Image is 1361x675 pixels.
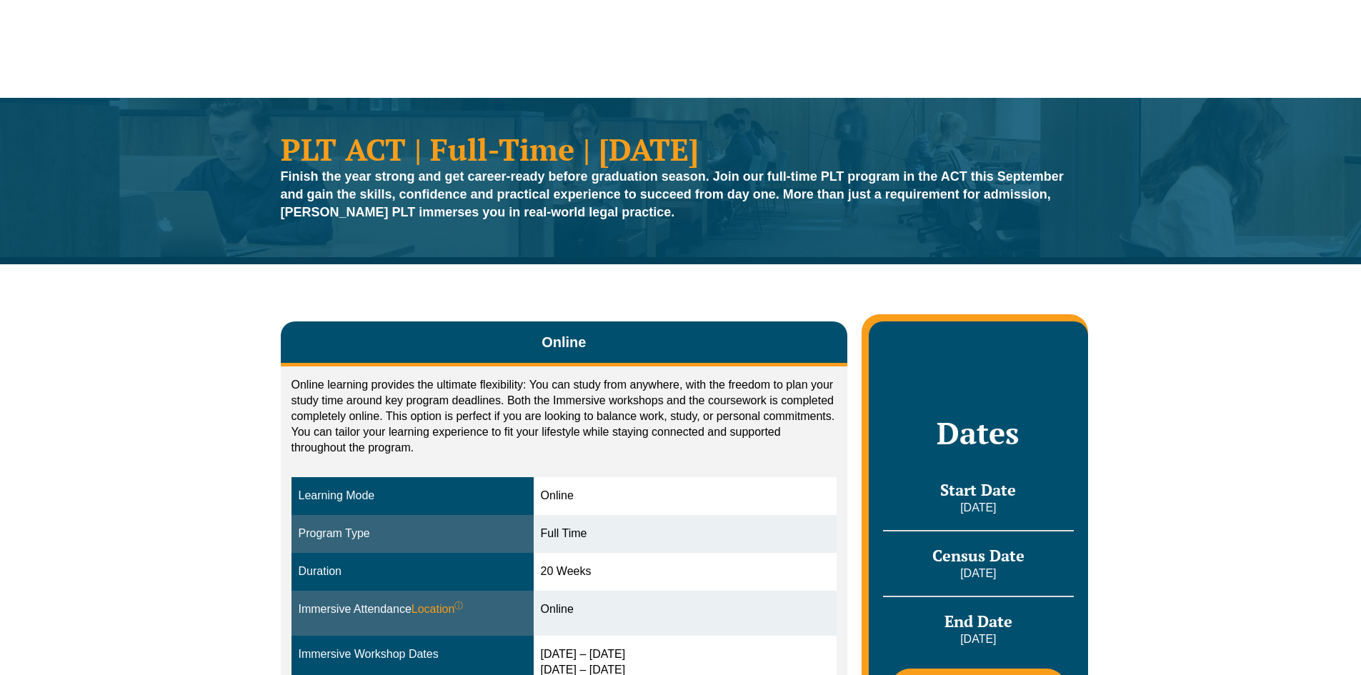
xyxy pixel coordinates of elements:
[883,415,1073,451] h2: Dates
[412,601,464,618] span: Location
[883,566,1073,581] p: [DATE]
[299,564,527,580] div: Duration
[454,601,463,611] sup: ⓘ
[299,488,527,504] div: Learning Mode
[291,377,837,456] p: Online learning provides the ultimate flexibility: You can study from anywhere, with the freedom ...
[281,169,1064,219] strong: Finish the year strong and get career-ready before graduation season. Join our full-time PLT prog...
[883,500,1073,516] p: [DATE]
[299,646,527,663] div: Immersive Workshop Dates
[944,611,1012,631] span: End Date
[883,631,1073,647] p: [DATE]
[281,134,1081,164] h1: PLT ACT | Full-Time | [DATE]
[542,332,586,352] span: Online
[932,545,1025,566] span: Census Date
[541,564,830,580] div: 20 Weeks
[541,488,830,504] div: Online
[940,479,1016,500] span: Start Date
[299,601,527,618] div: Immersive Attendance
[541,601,830,618] div: Online
[299,526,527,542] div: Program Type
[541,526,830,542] div: Full Time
